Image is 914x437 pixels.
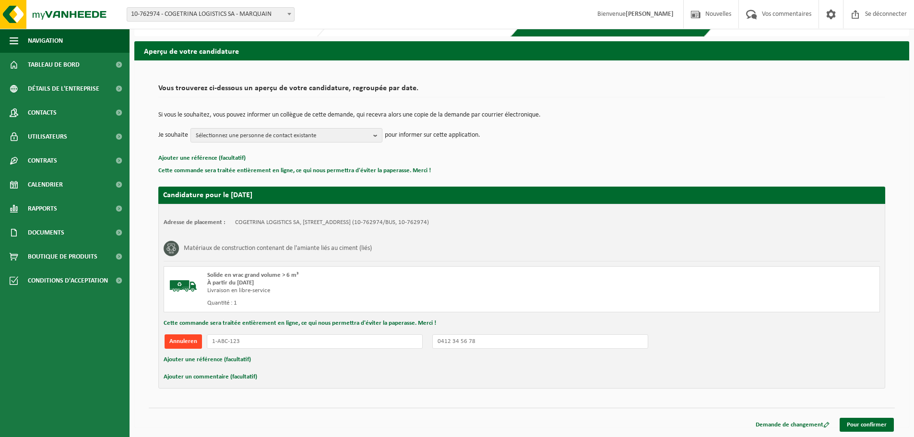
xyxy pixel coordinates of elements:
[164,320,436,326] font: Cette commande sera traitée entièrement en ligne, ce qui nous permettra d'éviter la paperasse. Me...
[164,356,251,363] font: Ajouter une référence (facultatif)
[28,181,63,189] font: Calendrier
[163,191,252,199] font: Candidature pour le [DATE]
[28,109,57,117] font: Contacts
[597,11,626,18] font: Bienvenue
[207,287,270,294] font: Livraison en libre-service
[847,422,887,428] font: Pour confirmer
[158,84,418,92] font: Vous trouverez ci-dessous un aperçu de votre candidature, regroupée par date.
[158,131,188,139] font: Je souhaite
[705,11,731,18] font: Nouvelles
[28,133,67,141] font: Utilisateurs
[385,131,480,139] font: pour informer sur cette application.
[756,422,823,428] font: Demande de changement
[626,11,674,18] font: [PERSON_NAME]
[184,245,372,252] font: Matériaux de construction contenant de l'amiante liés au ciment (liés)
[158,165,431,177] button: Cette commande sera traitée entièrement en ligne, ce qui nous permettra d'éviter la paperasse. Me...
[235,219,429,225] font: COGETRINA LOGISTICS SA, [STREET_ADDRESS] (10-762974/BUS, 10-762974)
[28,61,80,69] font: Tableau de bord
[165,334,202,349] button: Annuleren
[164,354,251,366] button: Ajouter une référence (facultatif)
[158,111,541,118] font: Si vous le souhaitez, vous pouvez informer un collègue de cette demande, qui recevra alors une co...
[28,205,57,213] font: Rapports
[28,229,64,236] font: Documents
[158,152,246,165] button: Ajouter une référence (facultatif)
[207,280,254,286] font: À partir du [DATE]
[762,11,811,18] font: Vos commentaires
[28,277,108,284] font: Conditions d'acceptation
[28,85,99,93] font: Détails de l'entreprise
[164,374,257,380] font: Ajouter un commentaire (facultatif)
[131,11,272,18] font: 10-762974 - COGETRINA LOGISTICS SA - MARQUAIN
[28,37,63,45] font: Navigation
[432,334,648,349] input: 0412 34 56 78
[840,418,894,432] a: Pour confirmer
[207,300,237,306] font: Quantité : 1
[748,418,837,432] a: Demande de changement
[207,272,298,278] font: Solide en vrac grand volume > 6 m³
[164,219,226,225] font: Adresse de placement :
[169,272,198,300] img: BL-SO-LV.png
[127,8,294,21] span: 10-762974 - COGETRINA LOGISTICS SA - MARQUAIN
[28,157,57,165] font: Contrats
[28,253,97,260] font: Boutique de produits
[158,155,246,161] font: Ajouter une référence (facultatif)
[127,7,295,22] span: 10-762974 - COGETRINA LOGISTICS SA - MARQUAIN
[158,167,431,174] font: Cette commande sera traitée entièrement en ligne, ce qui nous permettra d'éviter la paperasse. Me...
[144,48,239,56] font: Aperçu de votre candidature
[865,11,907,18] font: Se déconnecter
[164,371,257,383] button: Ajouter un commentaire (facultatif)
[190,128,382,142] button: Sélectionnez une personne de contact existante
[196,132,316,139] font: Sélectionnez une personne de contact existante
[207,334,423,349] input: 1-ABC-123
[164,317,436,330] button: Cette commande sera traitée entièrement en ligne, ce qui nous permettra d'éviter la paperasse. Me...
